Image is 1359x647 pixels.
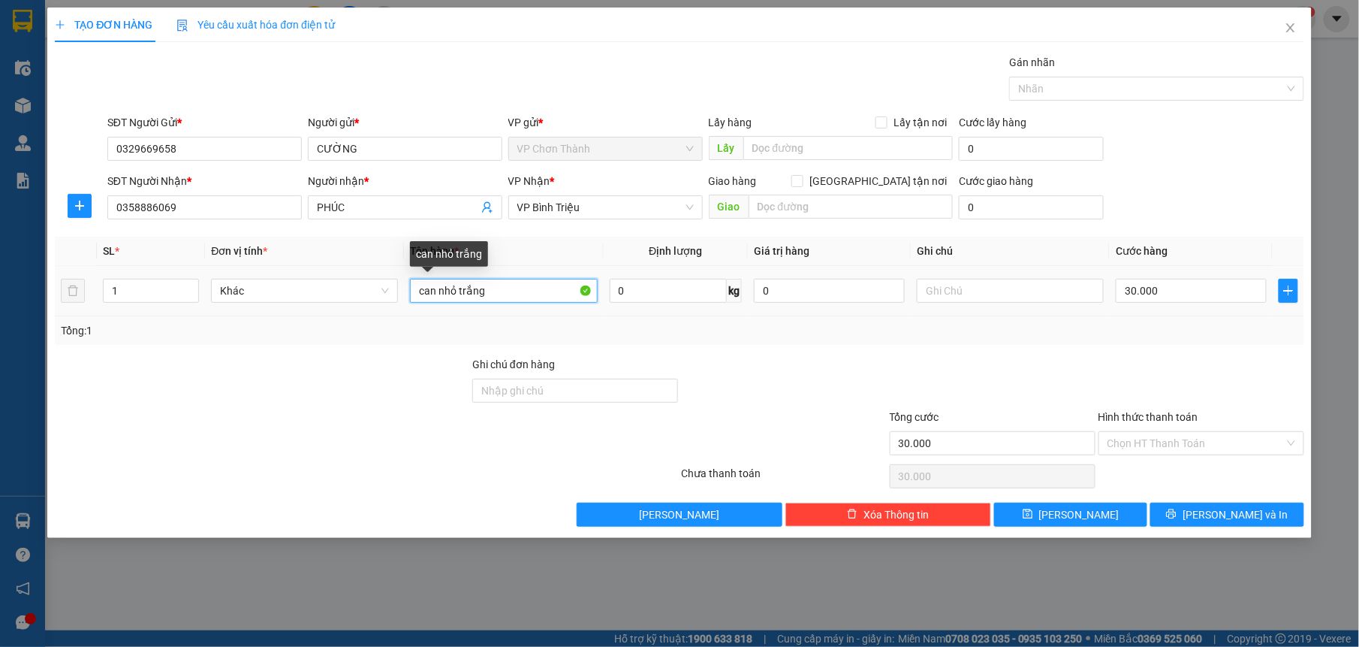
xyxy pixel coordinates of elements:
[220,280,389,302] span: Khác
[1183,506,1288,523] span: [PERSON_NAME] và In
[863,506,929,523] span: Xóa Thông tin
[13,13,107,49] div: VP Chơn Thành
[11,98,35,114] span: CR :
[640,506,720,523] span: [PERSON_NAME]
[709,195,749,219] span: Giao
[13,14,36,30] span: Gửi:
[517,138,694,160] span: VP Chơn Thành
[1285,22,1297,34] span: close
[107,114,302,131] div: SĐT Người Gửi
[308,114,502,131] div: Người gửi
[117,49,219,67] div: THỊNH
[1279,279,1298,303] button: plus
[709,175,757,187] span: Giao hàng
[13,49,107,67] div: NAM
[508,175,550,187] span: VP Nhận
[917,279,1104,303] input: Ghi Chú
[1039,506,1119,523] span: [PERSON_NAME]
[709,136,743,160] span: Lấy
[727,279,742,303] span: kg
[754,279,905,303] input: 0
[508,114,703,131] div: VP gửi
[994,503,1147,527] button: save[PERSON_NAME]
[1166,509,1177,521] span: printer
[1023,509,1033,521] span: save
[749,195,954,219] input: Dọc đường
[176,20,188,32] img: icon
[107,173,302,189] div: SĐT Người Nhận
[577,503,782,527] button: [PERSON_NAME]
[472,358,555,370] label: Ghi chú đơn hàng
[517,196,694,219] span: VP Bình Triệu
[1116,245,1168,257] span: Cước hàng
[959,195,1103,219] input: Cước giao hàng
[11,97,109,115] div: 30.000
[649,245,702,257] span: Định lượng
[55,20,65,30] span: plus
[709,116,752,128] span: Lấy hàng
[959,116,1026,128] label: Cước lấy hàng
[959,137,1103,161] input: Cước lấy hàng
[1270,8,1312,50] button: Close
[55,19,152,31] span: TẠO ĐƠN HÀNG
[481,201,493,213] span: user-add
[61,322,525,339] div: Tổng: 1
[117,14,153,30] span: Nhận:
[1150,503,1303,527] button: printer[PERSON_NAME] và In
[211,245,267,257] span: Đơn vị tính
[472,379,678,403] input: Ghi chú đơn hàng
[68,200,91,212] span: plus
[754,245,809,257] span: Giá trị hàng
[61,279,85,303] button: delete
[803,173,953,189] span: [GEOGRAPHIC_DATA] tận nơi
[1009,56,1055,68] label: Gán nhãn
[410,279,597,303] input: VD: Bàn, Ghế
[959,175,1033,187] label: Cước giao hàng
[911,237,1110,266] th: Ghi chú
[887,114,953,131] span: Lấy tận nơi
[743,136,954,160] input: Dọc đường
[117,13,219,49] div: VP Quận 5
[890,411,939,423] span: Tổng cước
[308,173,502,189] div: Người nhận
[1098,411,1198,423] label: Hình thức thanh toán
[847,509,857,521] span: delete
[1279,285,1297,297] span: plus
[679,465,888,491] div: Chưa thanh toán
[785,503,991,527] button: deleteXóa Thông tin
[103,245,115,257] span: SL
[176,19,335,31] span: Yêu cầu xuất hóa đơn điện tử
[410,241,488,267] div: can nhỏ trắng
[68,194,92,218] button: plus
